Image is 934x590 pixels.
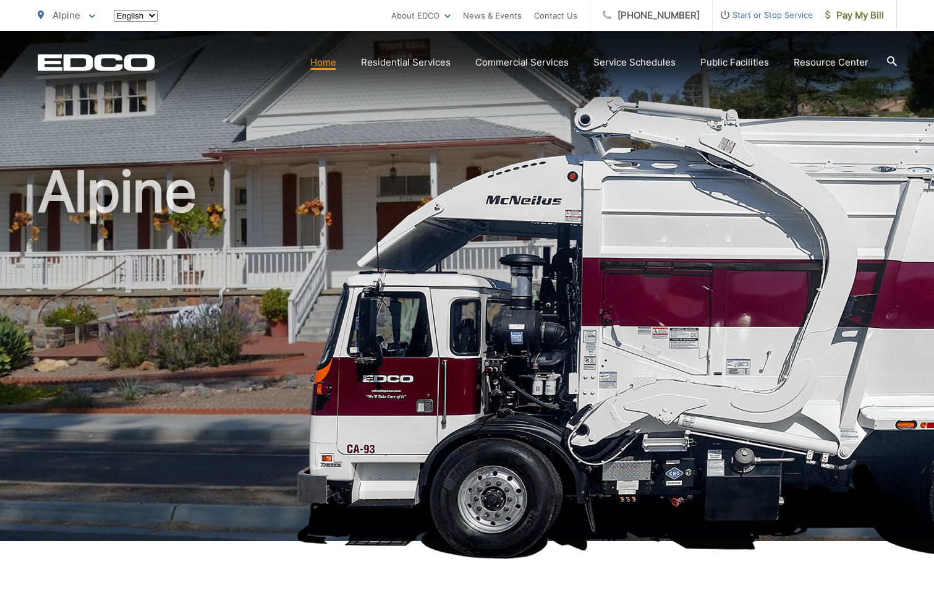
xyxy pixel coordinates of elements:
select: Select a language [114,10,158,22]
a: Residential Services [361,55,451,70]
span: Pay My Bill [825,8,884,23]
a: Home [310,55,336,70]
a: Contact Us [534,8,577,23]
a: Public Facilities [700,55,769,70]
a: News & Events [463,8,522,23]
a: About EDCO [391,8,451,23]
span: Alpine [53,9,80,21]
a: Resource Center [794,55,868,70]
a: EDCD logo. Return to the homepage. [38,54,155,71]
a: Service Schedules [593,55,676,70]
a: Commercial Services [475,55,569,70]
h1: Alpine [38,161,897,552]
